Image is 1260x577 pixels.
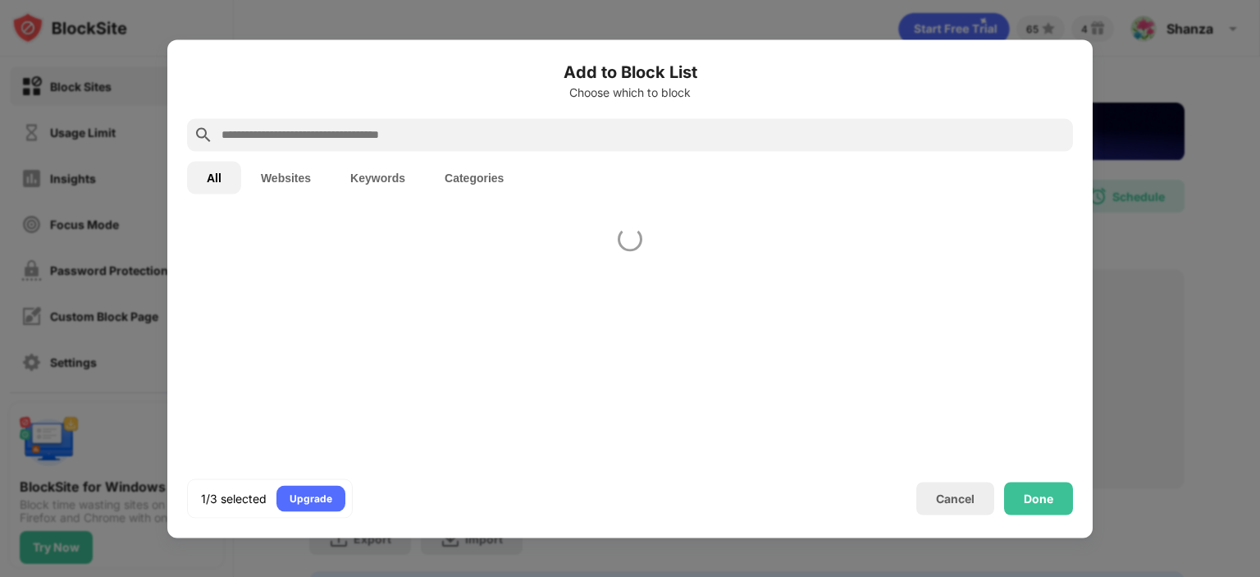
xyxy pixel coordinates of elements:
[187,59,1073,84] h6: Add to Block List
[201,490,267,506] div: 1/3 selected
[290,490,332,506] div: Upgrade
[936,492,975,506] div: Cancel
[241,161,331,194] button: Websites
[187,85,1073,98] div: Choose which to block
[1024,492,1053,505] div: Done
[425,161,523,194] button: Categories
[187,161,241,194] button: All
[194,125,213,144] img: search.svg
[331,161,425,194] button: Keywords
